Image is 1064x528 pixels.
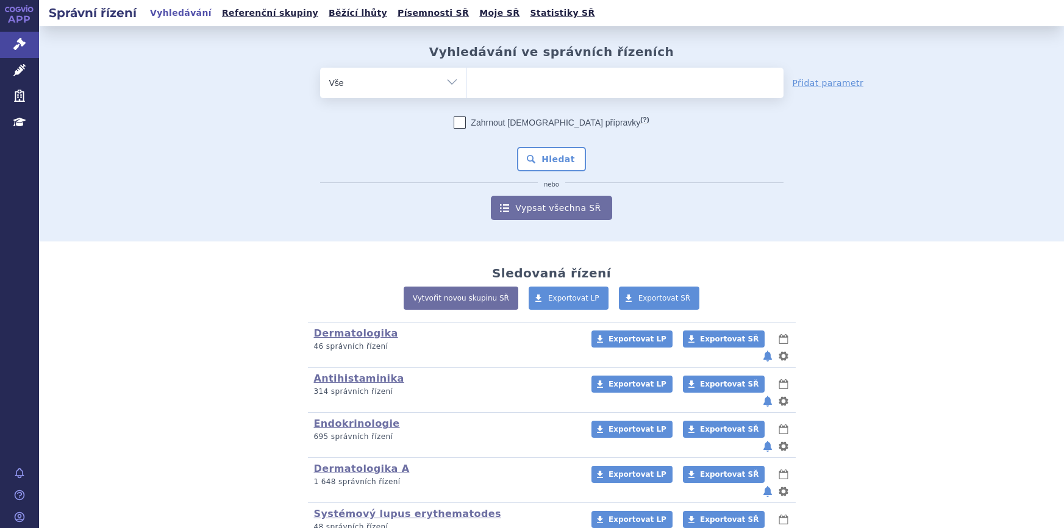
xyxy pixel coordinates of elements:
a: Statistiky SŘ [526,5,598,21]
a: Exportovat LP [529,287,609,310]
a: Exportovat SŘ [683,421,765,438]
button: nastavení [777,349,790,363]
button: lhůty [777,512,790,527]
span: Exportovat SŘ [638,294,691,302]
p: 314 správních řízení [314,387,576,397]
a: Exportovat SŘ [619,287,700,310]
a: Moje SŘ [476,5,523,21]
span: Exportovat LP [609,335,666,343]
i: nebo [538,181,565,188]
a: Endokrinologie [314,418,400,429]
a: Referenční skupiny [218,5,322,21]
span: Exportovat SŘ [700,335,759,343]
a: Vyhledávání [146,5,215,21]
a: Exportovat SŘ [683,511,765,528]
button: lhůty [777,332,790,346]
a: Běžící lhůty [325,5,391,21]
h2: Vyhledávání ve správních řízeních [429,45,674,59]
a: Systémový lupus erythematodes [314,508,501,519]
button: notifikace [762,484,774,499]
span: Exportovat SŘ [700,425,759,433]
h2: Správní řízení [39,4,146,21]
a: Exportovat LP [591,421,673,438]
button: Hledat [517,147,586,171]
p: 695 správních řízení [314,432,576,442]
a: Exportovat LP [591,330,673,348]
a: Antihistaminika [314,373,404,384]
abbr: (?) [640,116,649,124]
a: Exportovat LP [591,466,673,483]
a: Vytvořit novou skupinu SŘ [404,287,518,310]
h2: Sledovaná řízení [492,266,611,280]
button: nastavení [777,439,790,454]
a: Dermatologika A [314,463,410,474]
a: Vypsat všechna SŘ [491,196,612,220]
a: Písemnosti SŘ [394,5,473,21]
button: notifikace [762,394,774,408]
a: Exportovat SŘ [683,466,765,483]
span: Exportovat LP [609,470,666,479]
a: Exportovat LP [591,376,673,393]
span: Exportovat SŘ [700,515,759,524]
button: nastavení [777,484,790,499]
a: Exportovat LP [591,511,673,528]
p: 1 648 správních řízení [314,477,576,487]
a: Exportovat SŘ [683,330,765,348]
span: Exportovat LP [548,294,599,302]
span: Exportovat LP [609,425,666,433]
button: lhůty [777,422,790,437]
a: Přidat parametr [793,77,864,89]
button: lhůty [777,467,790,482]
a: Dermatologika [314,327,398,339]
span: Exportovat LP [609,380,666,388]
span: Exportovat SŘ [700,470,759,479]
span: Exportovat LP [609,515,666,524]
a: Exportovat SŘ [683,376,765,393]
button: lhůty [777,377,790,391]
p: 46 správních řízení [314,341,576,352]
button: notifikace [762,439,774,454]
label: Zahrnout [DEMOGRAPHIC_DATA] přípravky [454,116,649,129]
button: notifikace [762,349,774,363]
button: nastavení [777,394,790,408]
span: Exportovat SŘ [700,380,759,388]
